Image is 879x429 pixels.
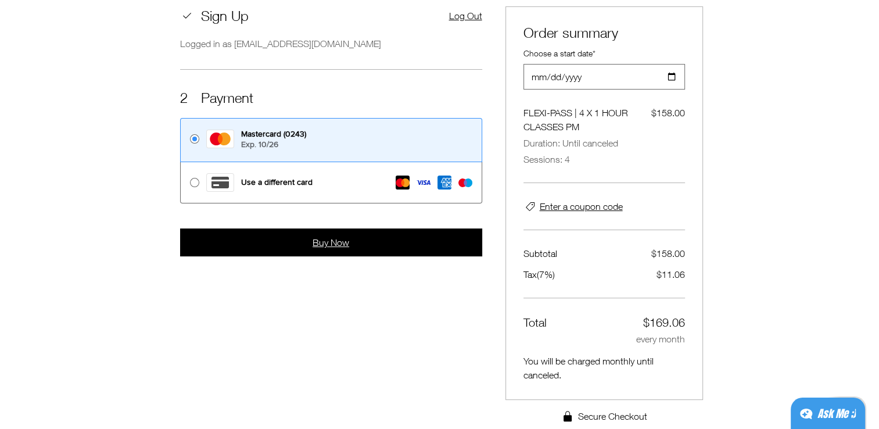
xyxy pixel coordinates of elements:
[578,409,647,423] span: Secure Checkout
[636,331,685,347] span: every month
[396,176,410,190] img: 9880a85b-48ec-4ae0-8526-5c6e4877ed57_38_logo_small_square_light_.svg
[817,406,856,422] div: Ask Me ;)
[523,48,595,59] label: Choose a start date
[241,140,256,149] span: Exp.
[267,140,269,149] span: /
[458,176,472,190] img: 3a9aba9e-1d19-4bb1-9295-074b7bf2e0e1_36_logo_small_square_light_.svg
[523,246,557,260] span: Subtotal
[523,267,555,281] span: Tax ( 7 %)
[180,88,253,107] h2: Payment
[523,199,685,213] button: Enter a coupon code
[206,130,234,148] img: 9880a85b-48ec-4ae0-8526-5c6e4877ed57_38_logo_large_rectangle_light_.svg
[656,267,685,281] span: $11.06
[523,136,685,150] span: Duration: Until canceled
[540,199,623,213] span: Enter a coupon code
[523,152,685,166] span: Sessions: 4
[259,140,267,149] span: 10
[180,228,482,256] button: Buy Now
[241,130,472,138] span: Mastercard
[417,176,430,190] img: 96061c72-767b-49b1-b4ad-5df65cb2b691_33_logo_small_square_light_.svg
[180,88,201,107] span: 2
[523,314,547,331] span: Total
[285,129,304,138] span: 0243
[523,106,651,134] span: FLEXI-PASS | 4 X 1 HOUR CLASSES PM
[651,106,685,120] span: $158.00
[643,314,685,331] span: $169.06
[241,173,389,192] div: Use a different card
[651,246,685,260] span: $158.00
[449,9,482,23] button: Log Out
[523,354,685,382] span: You will be charged monthly until canceled.
[180,6,249,25] h2: Sign Up
[206,173,234,192] img: 35a5fa21-0e3c-448b-841c-28d47f9af956_42_logo_large_rectangle_light_.svg
[523,24,685,41] h2: Order summary
[437,176,451,190] img: 723423ab-3b29-4684-883f-e8cef2d68293_41_logo_small_square_light_.svg
[269,140,278,149] span: 26
[180,37,482,51] p: Logged in as [EMAIL_ADDRESS][DOMAIN_NAME]
[313,237,349,248] span: Buy Now
[284,129,306,138] span: ( )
